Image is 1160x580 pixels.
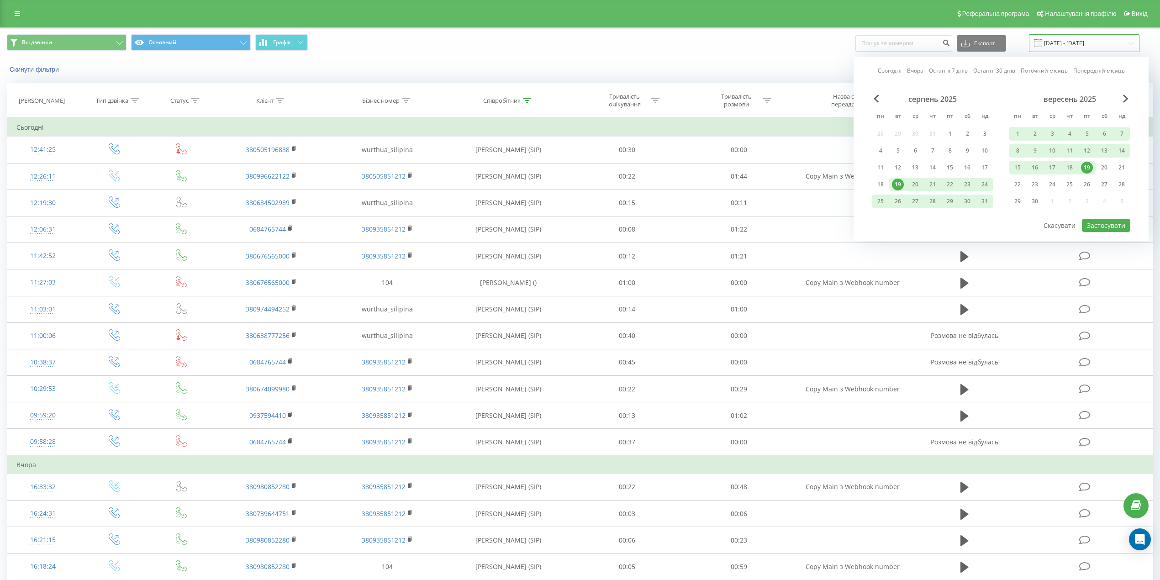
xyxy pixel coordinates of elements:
[973,66,1015,75] a: Останні 30 днів
[1078,161,1096,174] div: пт 19 вер 2025 р.
[872,95,993,104] div: серпень 2025
[959,161,976,174] div: сб 16 серп 2025 р.
[907,195,924,208] div: ср 27 серп 2025 р.
[1113,127,1130,141] div: нд 7 вер 2025 р.
[1063,110,1076,124] abbr: четвер
[1012,145,1023,157] div: 8
[362,509,406,518] a: 380935851212
[1078,144,1096,158] div: пт 12 вер 2025 р.
[976,161,993,174] div: нд 17 серп 2025 р.
[1009,195,1026,208] div: пн 29 вер 2025 р.
[483,97,521,105] div: Співробітник
[16,141,69,158] div: 12:41:25
[246,385,290,393] a: 380674099980
[446,216,571,243] td: [PERSON_NAME] (SIP)
[329,296,446,322] td: wurthua_silipina
[683,501,795,527] td: 00:06
[1046,179,1058,190] div: 24
[362,482,406,491] a: 380935851212
[362,225,406,233] a: 380935851212
[961,128,973,140] div: 2
[892,195,904,207] div: 26
[941,161,959,174] div: пт 15 серп 2025 р.
[571,216,683,243] td: 00:08
[16,433,69,451] div: 09:58:28
[96,97,128,105] div: Тип дзвінка
[872,195,889,208] div: пн 25 серп 2025 р.
[1061,127,1078,141] div: чт 4 вер 2025 р.
[1029,128,1041,140] div: 2
[1011,110,1024,124] abbr: понеділок
[1026,178,1044,191] div: вт 23 вер 2025 р.
[1061,161,1078,174] div: чт 18 вер 2025 р.
[16,274,69,291] div: 11:27:03
[979,145,991,157] div: 10
[571,296,683,322] td: 00:14
[1064,179,1076,190] div: 25
[1096,161,1113,174] div: сб 20 вер 2025 р.
[16,247,69,265] div: 11:42:52
[571,269,683,296] td: 01:00
[683,554,795,580] td: 00:59
[909,195,921,207] div: 27
[683,322,795,349] td: 00:00
[927,162,939,174] div: 14
[246,172,290,180] a: 380996622122
[683,474,795,500] td: 00:48
[927,179,939,190] div: 21
[931,358,998,366] span: Розмова не відбулась
[362,97,400,105] div: Бізнес номер
[683,269,795,296] td: 00:00
[976,178,993,191] div: нд 24 серп 2025 р.
[1046,162,1058,174] div: 17
[446,269,571,296] td: [PERSON_NAME] ()
[571,163,683,190] td: 00:22
[889,178,907,191] div: вт 19 серп 2025 р.
[855,35,952,52] input: Пошук за номером
[571,190,683,216] td: 00:15
[1113,144,1130,158] div: нд 14 вер 2025 р.
[979,128,991,140] div: 3
[1009,144,1026,158] div: пн 8 вер 2025 р.
[795,554,911,580] td: Copy Main з Webhook number
[1009,178,1026,191] div: пн 22 вер 2025 р.
[571,322,683,349] td: 00:40
[961,145,973,157] div: 9
[907,66,923,75] a: Вчора
[329,322,446,349] td: wurthua_silipina
[878,66,902,75] a: Сьогодні
[941,127,959,141] div: пт 1 серп 2025 р.
[874,95,879,103] span: Previous Month
[926,110,939,124] abbr: четвер
[683,243,795,269] td: 01:21
[246,562,290,571] a: 380980852280
[571,349,683,375] td: 00:45
[1064,128,1076,140] div: 4
[795,269,911,296] td: Copy Main з Webhook number
[712,93,761,108] div: Тривалість розмови
[943,110,957,124] abbr: п’ятниця
[249,225,286,233] a: 0684765744
[1129,528,1151,550] div: Open Intercom Messenger
[246,252,290,260] a: 380676565000
[16,531,69,549] div: 16:21:15
[924,178,941,191] div: чт 21 серп 2025 р.
[961,195,973,207] div: 30
[875,195,886,207] div: 25
[683,190,795,216] td: 00:11
[246,305,290,313] a: 380974494252
[1046,145,1058,157] div: 10
[571,429,683,456] td: 00:37
[683,376,795,402] td: 00:29
[1045,110,1059,124] abbr: середа
[362,536,406,544] a: 380935851212
[1081,128,1093,140] div: 5
[978,110,991,124] abbr: неділя
[907,144,924,158] div: ср 6 серп 2025 р.
[979,195,991,207] div: 31
[446,349,571,375] td: [PERSON_NAME] (SIP)
[1026,161,1044,174] div: вт 16 вер 2025 р.
[941,178,959,191] div: пт 22 серп 2025 р.
[1021,66,1068,75] a: Поточний місяць
[959,178,976,191] div: сб 23 серп 2025 р.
